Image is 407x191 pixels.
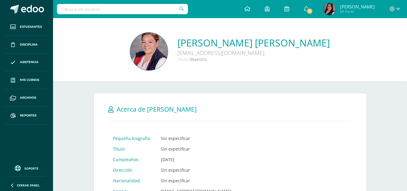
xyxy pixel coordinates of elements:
span: Título: [177,56,190,62]
span: Archivos [20,95,36,100]
span: Reportes [20,113,36,118]
span: Disciplina [20,42,38,47]
input: Busca un usuario... [57,4,188,14]
td: Nacionalidad: [108,175,156,186]
td: Sin especificar [156,165,236,175]
td: Sin especificar [156,175,236,186]
td: Sin especificar [156,144,236,154]
a: Asistencia [5,54,48,72]
td: Sin especificar [156,133,236,144]
span: [PERSON_NAME] [340,4,375,10]
span: Asistencia [20,60,39,65]
div: [EMAIL_ADDRESS][DOMAIN_NAME] [177,49,330,56]
img: 0ec546e6a030b64f4a239aa94ef576f9.png [130,33,168,70]
span: Soporte [24,166,39,170]
span: Mis cursos [20,78,39,82]
span: Cerrar panel [17,183,40,187]
a: Estudiantes [5,18,48,36]
span: Maestro [190,56,207,62]
a: Reportes [5,107,48,125]
span: 9 [306,8,313,14]
a: Soporte [7,164,46,172]
td: Cumpleaños: [108,154,156,165]
img: ca6d2985ec22034c30b4afe4d0fb5c41.png [324,3,336,15]
span: Estudiantes [20,24,42,29]
a: [PERSON_NAME] [PERSON_NAME] [177,36,330,49]
a: Disciplina [5,36,48,54]
span: Mi Perfil [340,9,375,14]
span: Acerca de [PERSON_NAME] [117,105,197,113]
a: Archivos [5,89,48,107]
td: Título: [108,144,156,154]
td: Dirección: [108,165,156,175]
td: [DATE] [156,154,236,165]
a: Mis cursos [5,71,48,89]
td: Pequeña biografía: [108,133,156,144]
